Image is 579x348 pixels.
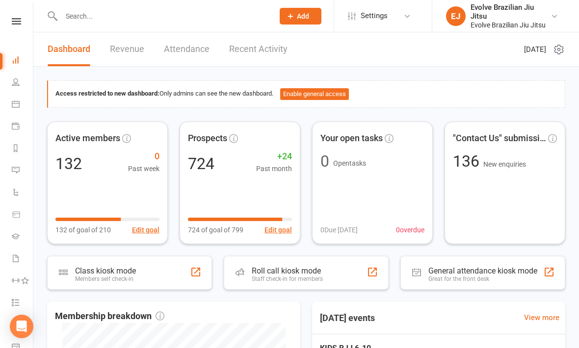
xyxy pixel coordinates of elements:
[128,163,159,174] span: Past week
[12,50,34,72] a: Dashboard
[320,131,383,146] span: Your open tasks
[10,315,33,338] div: Open Intercom Messenger
[252,266,323,275] div: Roll call kiosk mode
[320,224,358,235] span: 0 Due [DATE]
[75,266,136,275] div: Class kiosk mode
[55,309,164,323] span: Membership breakdown
[55,131,120,146] span: Active members
[252,275,323,282] div: Staff check-in for members
[280,8,321,25] button: Add
[55,224,111,235] span: 132 of goal of 210
[132,224,159,235] button: Edit goal
[12,138,34,160] a: Reports
[75,275,136,282] div: Members self check-in
[128,149,159,164] span: 0
[524,312,559,323] a: View more
[297,12,309,20] span: Add
[333,159,366,167] span: Open tasks
[453,152,483,171] span: 136
[12,204,34,226] a: Product Sales
[12,94,34,116] a: Calendar
[256,163,292,174] span: Past month
[188,156,214,172] div: 724
[453,131,546,146] span: "Contact Us" submissions
[188,131,227,146] span: Prospects
[58,9,267,23] input: Search...
[396,224,424,235] span: 0 overdue
[256,149,292,164] span: +24
[164,32,210,66] a: Attendance
[428,266,537,275] div: General attendance kiosk mode
[524,44,546,55] span: [DATE]
[312,309,383,327] h3: [DATE] events
[264,224,292,235] button: Edit goal
[320,153,329,169] div: 0
[12,72,34,94] a: People
[229,32,288,66] a: Recent Activity
[48,32,90,66] a: Dashboard
[471,3,551,21] div: Evolve Brazilian Jiu Jitsu
[110,32,144,66] a: Revenue
[12,116,34,138] a: Payments
[471,21,551,29] div: Evolve Brazilian Jiu Jitsu
[483,160,526,168] span: New enquiries
[55,88,557,100] div: Only admins can see the new dashboard.
[428,275,537,282] div: Great for the front desk
[55,90,159,97] strong: Access restricted to new dashboard:
[361,5,388,27] span: Settings
[55,156,82,172] div: 132
[446,6,466,26] div: EJ
[280,88,349,100] button: Enable general access
[188,224,243,235] span: 724 of goal of 799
